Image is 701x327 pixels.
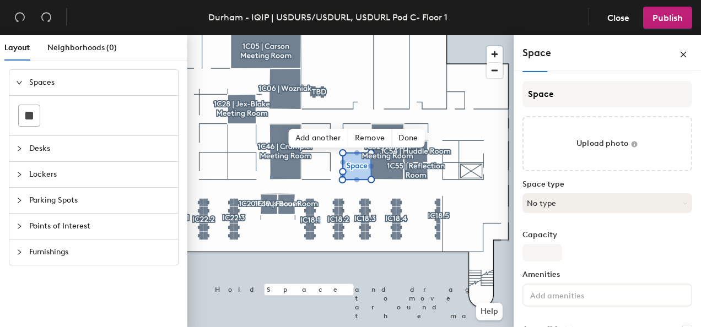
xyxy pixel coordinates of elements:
[598,7,639,29] button: Close
[522,180,692,189] label: Space type
[16,197,23,204] span: collapsed
[289,129,348,148] span: Add another
[29,136,171,161] span: Desks
[29,239,171,265] span: Furnishings
[208,10,447,24] div: Durham - IQIP | USDUR5/USDURL, USDURL Pod C- Floor 1
[680,51,687,58] span: close
[522,193,692,213] button: No type
[522,46,551,60] h4: Space
[16,79,23,86] span: expanded
[14,12,25,23] span: undo
[476,303,503,320] button: Help
[16,171,23,178] span: collapsed
[653,13,683,23] span: Publish
[9,7,31,29] button: Undo (⌘ + Z)
[4,43,30,52] span: Layout
[47,43,117,52] span: Neighborhoods (0)
[348,129,392,148] span: Remove
[16,145,23,152] span: collapsed
[522,116,692,171] button: Upload photo
[29,70,171,95] span: Spaces
[16,249,23,255] span: collapsed
[522,231,692,239] label: Capacity
[528,288,627,301] input: Add amenities
[16,223,23,230] span: collapsed
[29,188,171,213] span: Parking Spots
[643,7,692,29] button: Publish
[607,13,629,23] span: Close
[29,162,171,187] span: Lockers
[35,7,57,29] button: Redo (⌘ + ⇧ + Z)
[522,270,692,279] label: Amenities
[29,214,171,239] span: Points of Interest
[392,129,424,148] span: Done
